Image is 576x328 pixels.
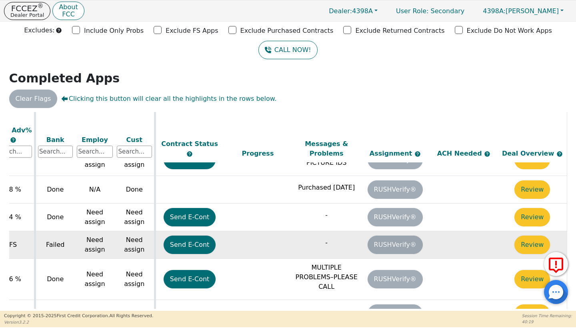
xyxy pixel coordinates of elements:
[388,3,472,19] a: User Role: Secondary
[9,241,17,248] span: FS
[294,210,359,220] p: -
[164,270,216,288] button: Send E-Cont
[59,11,78,18] p: FCC
[84,26,144,36] p: Include Only Probs
[396,7,428,15] span: User Role :
[161,140,218,148] span: Contract Status
[329,7,352,15] span: Dealer:
[35,176,75,204] td: Done
[514,304,550,323] button: Review
[294,238,359,248] p: -
[35,259,75,300] td: Done
[5,186,21,193] span: 48 %
[4,319,153,325] p: Version 3.2.2
[10,12,44,18] p: Dealer Portal
[502,150,563,157] span: Deal Overview
[474,5,572,17] button: 4398A:[PERSON_NAME]
[544,252,568,276] button: Report Error to FCC
[115,176,155,204] td: Done
[24,26,54,35] p: Excludes:
[522,313,572,319] p: Session Time Remaining:
[38,135,73,144] div: Bank
[109,313,153,318] span: All Rights Reserved.
[77,135,113,144] div: Employ
[4,313,153,320] p: Copyright © 2015- 2025 First Credit Corporation.
[10,4,44,12] p: FCCEZ
[329,7,373,15] span: 4398A
[155,300,224,328] td: CXL [DATE]
[294,139,359,158] div: Messages & Problems
[320,5,386,17] button: Dealer:4398A
[514,270,550,288] button: Review
[35,231,75,259] td: Failed
[52,2,84,20] button: AboutFCC
[117,146,152,158] input: Search...
[115,300,155,328] td: -
[294,183,359,192] p: Purchased [DATE]
[61,94,276,104] span: Clicking this button will clear all the highlights in the rows below.
[294,263,359,292] p: MULTIPLE PROBLEMS–PLEASE CALL
[77,146,113,158] input: Search...
[75,176,115,204] td: N/A
[59,4,78,10] p: About
[437,150,484,157] span: ACH Needed
[75,259,115,300] td: Need assign
[355,26,444,36] p: Exclude Returned Contracts
[38,146,73,158] input: Search...
[370,150,414,157] span: Assignment
[115,204,155,231] td: Need assign
[5,213,21,221] span: 44 %
[483,7,559,15] span: [PERSON_NAME]
[258,41,317,59] button: CALL NOW!
[166,26,218,36] p: Exclude FS Apps
[240,26,334,36] p: Exclude Purchased Contracts
[467,26,552,36] p: Exclude Do Not Work Apps
[75,300,115,328] td: Received
[164,236,216,254] button: Send E-Cont
[35,300,75,328] td: Done
[483,7,506,15] span: 4398A:
[294,307,359,316] p: -
[388,3,472,19] p: Secondary
[522,319,572,325] p: 40:19
[115,259,155,300] td: Need assign
[117,135,152,144] div: Cust
[35,204,75,231] td: Done
[75,204,115,231] td: Need assign
[514,180,550,199] button: Review
[38,2,44,10] sup: ®
[4,2,50,20] button: FCCEZ®Dealer Portal
[5,275,21,283] span: 56 %
[514,236,550,254] button: Review
[226,149,290,158] div: Progress
[164,208,216,226] button: Send E-Cont
[514,208,550,226] button: Review
[115,231,155,259] td: Need assign
[75,231,115,259] td: Need assign
[9,71,120,85] strong: Completed Apps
